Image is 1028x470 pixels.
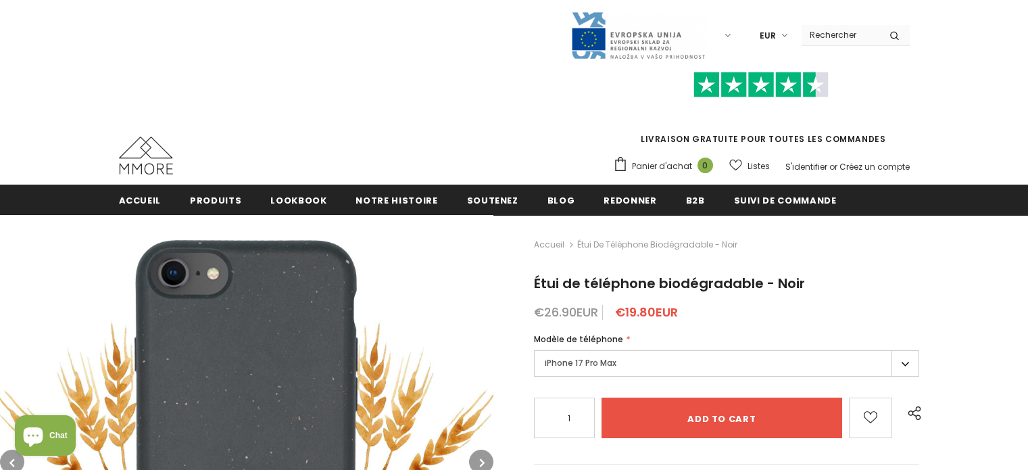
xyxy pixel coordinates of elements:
span: EUR [760,29,776,43]
span: Produits [190,194,241,207]
span: Étui de téléphone biodégradable - Noir [577,237,737,253]
inbox-online-store-chat: Shopify online store chat [11,415,80,459]
img: Javni Razpis [570,11,706,60]
span: Listes [748,160,770,173]
a: Accueil [534,237,564,253]
span: or [829,161,837,172]
span: Lookbook [270,194,326,207]
span: soutenez [467,194,518,207]
span: Panier d'achat [632,160,692,173]
span: LIVRAISON GRATUITE POUR TOUTES LES COMMANDES [613,78,910,145]
a: Panier d'achat 0 [613,156,720,177]
span: 0 [697,158,713,173]
span: Modèle de téléphone [534,333,623,345]
img: Faites confiance aux étoiles pilotes [693,72,829,98]
a: soutenez [467,185,518,215]
a: Redonner [604,185,656,215]
a: Listes [729,154,770,178]
a: S'identifier [785,161,827,172]
input: Add to cart [602,398,842,438]
span: Blog [547,194,575,207]
span: Notre histoire [356,194,437,207]
a: Lookbook [270,185,326,215]
a: Javni Razpis [570,29,706,41]
a: Blog [547,185,575,215]
a: B2B [686,185,705,215]
span: Redonner [604,194,656,207]
span: Accueil [119,194,162,207]
iframe: Customer reviews powered by Trustpilot [613,97,910,133]
label: iPhone 17 Pro Max [534,350,919,377]
span: B2B [686,194,705,207]
a: Créez un compte [839,161,910,172]
a: Produits [190,185,241,215]
span: €19.80EUR [615,304,678,321]
a: Accueil [119,185,162,215]
a: Notre histoire [356,185,437,215]
a: Suivi de commande [734,185,837,215]
input: Search Site [802,25,879,45]
span: Suivi de commande [734,194,837,207]
img: Cas MMORE [119,137,173,174]
span: €26.90EUR [534,304,598,321]
span: Étui de téléphone biodégradable - Noir [534,274,805,293]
